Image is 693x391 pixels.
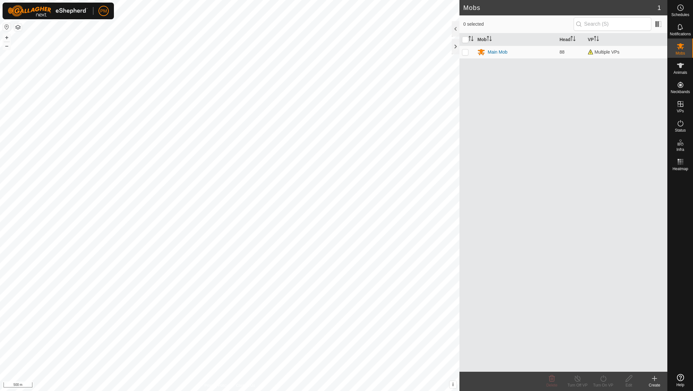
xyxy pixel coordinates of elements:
span: Mobs [676,51,685,55]
p-sorticon: Activate to sort [487,37,492,42]
input: Search (S) [574,17,651,31]
img: Gallagher Logo [8,5,88,17]
th: VP [585,33,667,46]
th: Head [557,33,585,46]
a: Help [668,371,693,389]
span: Animals [673,71,687,74]
div: Create [642,382,667,388]
div: Turn On VP [590,382,616,388]
div: Edit [616,382,642,388]
span: Neckbands [671,90,690,94]
span: Infra [676,148,684,152]
span: Help [676,383,684,387]
span: 0 selected [463,21,574,28]
span: Status [675,128,686,132]
span: VPs [677,109,684,113]
button: Reset Map [3,23,11,31]
div: Main Mob [488,49,507,56]
p-sorticon: Activate to sort [468,37,474,42]
button: + [3,34,11,41]
a: Contact Us [236,383,255,388]
span: 1 [657,3,661,13]
span: i [452,382,454,387]
button: i [449,381,457,388]
a: Privacy Policy [204,383,228,388]
button: Map Layers [14,23,22,31]
span: Schedules [671,13,689,17]
p-sorticon: Activate to sort [570,37,576,42]
p-sorticon: Activate to sort [594,37,599,42]
span: Heatmap [672,167,688,171]
span: Notifications [670,32,691,36]
span: Delete [546,383,558,387]
span: Multiple VPs [588,49,620,55]
th: Mob [475,33,557,46]
span: 88 [560,49,565,55]
h2: Mobs [463,4,657,12]
button: – [3,42,11,50]
span: PM [100,8,107,14]
div: Turn Off VP [565,382,590,388]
